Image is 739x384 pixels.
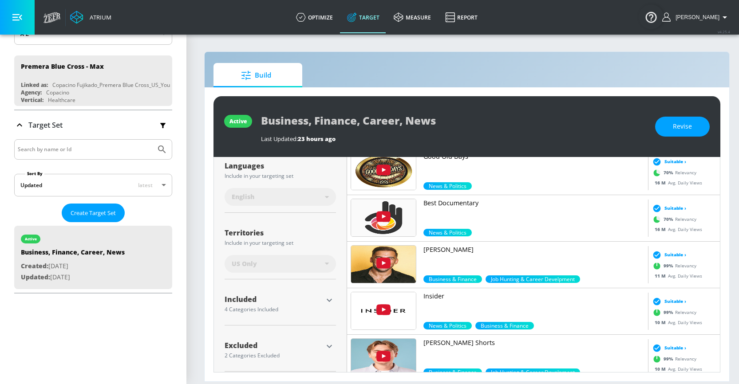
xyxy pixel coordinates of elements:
[650,166,696,179] div: Relevancy
[232,192,254,201] span: English
[486,275,580,283] span: Job Hunting & Career Develpment
[21,96,43,104] div: Vertical:
[718,29,730,34] span: v 4.25.4
[423,182,472,190] span: News & Politics
[225,188,336,206] div: English
[423,199,644,208] p: Best Documentary
[664,345,686,351] span: Suitable ›
[351,153,416,190] img: UULtMUQg6pGJPJCu4mCyq7fA
[672,14,719,20] span: login as: clee@copacino.com
[14,55,172,106] div: Premera Blue Cross - MaxLinked as:Copacino Fujikado_Premera Blue Cross_US_YouTube_GoogleAdsAgency...
[14,110,172,140] div: Target Set
[229,118,247,125] div: active
[673,121,692,132] span: Revise
[21,248,125,261] div: Business, Finance, Career, News
[21,272,125,283] p: [DATE]
[650,365,702,372] div: Avg. Daily Views
[232,259,257,268] span: US Only
[486,275,580,283] div: 99.0%
[423,229,472,236] span: News & Politics
[423,322,472,329] div: 99.0%
[423,275,482,283] span: Business & Finance
[650,259,696,272] div: Relevancy
[62,204,125,223] button: Create Target Set
[664,356,675,362] span: 99 %
[21,89,42,96] div: Agency:
[21,261,125,272] p: [DATE]
[25,171,44,176] label: Sort By
[18,144,152,155] input: Search by name or Id
[664,216,675,223] span: 70 %
[351,246,416,283] img: UUKsP3v2JeT2hWI_HzkxWiMA
[387,1,438,33] a: measure
[138,181,153,189] span: latest
[14,139,172,293] div: Target Set
[21,62,104,71] div: Premera Blue Cross - Max
[71,208,116,218] span: Create Target Set
[423,245,644,254] p: [PERSON_NAME]
[52,81,212,89] div: Copacino Fujikado_Premera Blue Cross_US_YouTube_GoogleAds
[225,173,336,179] div: Include in your targeting set
[14,226,172,289] div: activeBusiness, Finance, Career, NewsCreated:[DATE]Updated:[DATE]
[664,205,686,212] span: Suitable ›
[650,250,686,259] div: Suitable ›
[70,11,111,24] a: Atrium
[28,120,63,130] p: Target Set
[650,352,696,365] div: Relevancy
[650,297,686,306] div: Suitable ›
[21,262,48,270] span: Created:
[423,368,482,376] span: Business & Finance
[21,81,48,89] div: Linked as:
[423,245,644,275] a: [PERSON_NAME]
[639,4,664,29] button: Open Resource Center
[14,52,172,110] nav: list of Advertiser
[650,157,686,166] div: Suitable ›
[225,307,323,312] div: 4 Categories Included
[423,338,644,347] p: [PERSON_NAME] Shorts
[351,199,416,236] img: UUmOCpBKeoBPp-HwarhIBA2g
[423,322,472,329] span: News & Politics
[298,135,336,143] span: 23 hours ago
[655,117,710,137] button: Revise
[423,152,644,182] a: Good Old Days
[225,353,323,358] div: 2 Categories Excluded
[650,343,686,352] div: Suitable ›
[225,296,323,303] div: Included
[655,272,668,278] span: 11 M
[650,226,702,232] div: Avg. Daily Views
[14,222,172,293] nav: list of Target Set
[225,342,323,349] div: Excluded
[438,1,485,33] a: Report
[650,212,696,226] div: Relevancy
[486,368,580,376] div: 70.0%
[664,309,675,316] span: 99 %
[655,319,668,325] span: 10 M
[423,368,482,376] div: 99.0%
[475,322,534,329] span: Business & Finance
[662,12,730,23] button: [PERSON_NAME]
[423,275,482,283] div: 99.0%
[86,13,111,21] div: Atrium
[650,204,686,212] div: Suitable ›
[664,158,686,165] span: Suitable ›
[423,292,644,322] a: Insider
[340,1,387,33] a: Target
[225,240,336,246] div: Include in your targeting set
[225,229,336,236] div: Territories
[351,292,416,329] img: UUHJuQZuzapBh-CuhRYxIZrg
[351,339,416,376] img: UUEeQ-cfpT6QfUON3I48q4JQ
[664,263,675,269] span: 99 %
[25,237,37,241] div: active
[475,322,534,329] div: 70.0%
[48,96,75,104] div: Healthcare
[46,89,69,96] div: Copacino
[664,298,686,305] span: Suitable ›
[225,162,336,169] div: Languages
[650,319,702,325] div: Avg. Daily Views
[650,179,702,186] div: Avg. Daily Views
[423,199,644,229] a: Best Documentary
[650,306,696,319] div: Relevancy
[423,152,644,161] p: Good Old Days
